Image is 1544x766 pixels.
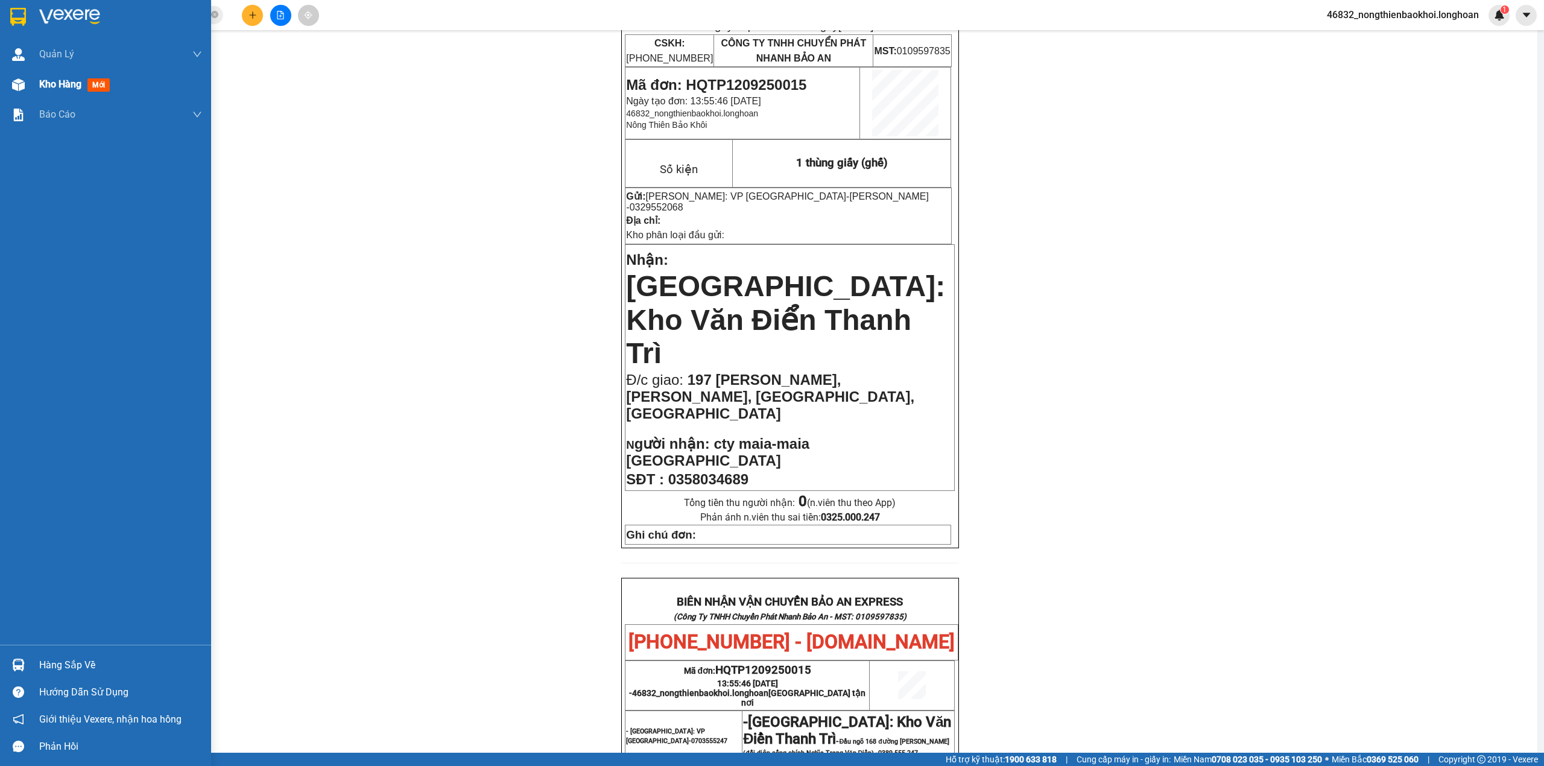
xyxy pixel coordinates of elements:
[1521,10,1532,21] span: caret-down
[276,11,285,19] span: file-add
[1501,5,1509,14] sup: 1
[626,191,645,201] strong: Gửi:
[87,78,110,92] span: mới
[674,612,906,621] strong: (Công Ty TNHH Chuyển Phát Nhanh Bảo An - MST: 0109597835)
[626,191,929,212] span: [PERSON_NAME] -
[1477,755,1485,764] span: copyright
[1516,5,1537,26] button: caret-down
[721,38,866,63] span: CÔNG TY TNHH CHUYỂN PHÁT NHANH BẢO AN
[13,714,24,725] span: notification
[700,511,880,523] span: Phản ánh n.viên thu sai tiền:
[31,17,257,31] strong: BIÊN NHẬN VẬN CHUYỂN BẢO AN EXPRESS
[630,202,683,212] span: 0329552068
[211,11,218,18] span: close-circle
[1066,753,1068,766] span: |
[1077,753,1171,766] span: Cung cấp máy in - giấy in:
[1332,753,1419,766] span: Miền Bắc
[626,372,687,388] span: Đ/c giao:
[298,5,319,26] button: aim
[626,77,806,93] span: Mã đơn: HQTP1209250015
[626,109,758,118] span: 46832_nongthienbaokhoi.longhoan
[741,688,866,707] span: [GEOGRAPHIC_DATA] tận nơi
[39,712,182,727] span: Giới thiệu Vexere, nhận hoa hồng
[12,48,25,61] img: warehouse-icon
[677,595,903,609] strong: BIÊN NHẬN VẬN CHUYỂN BẢO AN EXPRESS
[743,738,949,757] span: Đầu ngõ 168 đường [PERSON_NAME] (đối diện cổng chính Nghĩa Trang Văn Điển) -
[1325,757,1329,762] span: ⚪️
[654,38,685,48] strong: CSKH:
[1317,7,1489,22] span: 46832_nongthienbaokhoi.longhoan
[39,78,81,90] span: Kho hàng
[192,110,202,119] span: down
[1502,5,1507,14] span: 1
[248,11,257,19] span: plus
[1367,755,1419,764] strong: 0369 525 060
[626,191,929,212] span: -
[1494,10,1505,21] img: icon-new-feature
[878,749,918,757] span: 0389.555.247
[242,5,263,26] button: plus
[39,683,202,701] div: Hướng dẫn sử dụng
[13,686,24,698] span: question-circle
[1174,753,1322,766] span: Miền Nam
[626,252,668,268] span: Nhận:
[626,230,724,240] span: Kho phân loại đầu gửi:
[634,435,710,452] span: gười nhận:
[796,156,888,169] span: 1 thùng giấy (ghế)
[626,471,664,487] strong: SĐT :
[743,720,951,757] span: -
[628,630,955,653] span: [PHONE_NUMBER] - [DOMAIN_NAME]
[821,511,880,523] strong: 0325.000.247
[799,493,807,510] strong: 0
[632,688,865,707] span: 46832_nongthienbaokhoi.longhoan
[39,107,75,122] span: Báo cáo
[12,78,25,91] img: warehouse-icon
[192,49,202,59] span: down
[684,666,812,676] span: Mã đơn:
[13,741,24,752] span: message
[626,215,660,226] strong: Địa chỉ:
[1212,755,1322,764] strong: 0708 023 035 - 0935 103 250
[211,10,218,21] span: close-circle
[59,47,232,93] span: [PHONE_NUMBER] - [DOMAIN_NAME]
[799,497,896,508] span: (n.viên thu theo App)
[27,34,260,43] strong: (Công Ty TNHH Chuyển Phát Nhanh Bảo An - MST: 0109597835)
[660,163,698,176] span: Số kiện
[626,270,945,369] span: [GEOGRAPHIC_DATA]: Kho Văn Điển Thanh Trì
[743,714,748,730] span: -
[874,46,950,56] span: 0109597835
[626,435,809,469] span: cty maia-maia [GEOGRAPHIC_DATA]
[39,46,74,62] span: Quản Lý
[10,8,26,26] img: logo-vxr
[668,471,748,487] span: 0358034689
[626,38,713,63] span: [PHONE_NUMBER]
[304,11,312,19] span: aim
[1428,753,1429,766] span: |
[626,96,761,106] span: Ngày tạo đơn: 13:55:46 [DATE]
[39,656,202,674] div: Hàng sắp về
[626,438,709,451] strong: N
[691,737,727,745] span: 0703555247
[946,753,1057,766] span: Hỗ trợ kỹ thuật:
[743,714,951,747] span: [GEOGRAPHIC_DATA]: Kho Văn Điển Thanh Trì
[626,528,696,541] strong: Ghi chú đơn:
[39,738,202,756] div: Phản hồi
[626,120,707,130] span: Nông Thiên Bảo Khôi
[874,46,896,56] strong: MST:
[12,659,25,671] img: warehouse-icon
[646,191,847,201] span: [PERSON_NAME]: VP [GEOGRAPHIC_DATA]
[270,5,291,26] button: file-add
[626,727,727,745] span: - [GEOGRAPHIC_DATA]: VP [GEOGRAPHIC_DATA]-
[626,372,914,422] span: 197 [PERSON_NAME], [PERSON_NAME], [GEOGRAPHIC_DATA], [GEOGRAPHIC_DATA]
[684,497,896,508] span: Tổng tiền thu người nhận:
[629,679,865,707] span: 13:55:46 [DATE] -
[1005,755,1057,764] strong: 1900 633 818
[715,663,811,677] span: HQTP1209250015
[12,109,25,121] img: solution-icon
